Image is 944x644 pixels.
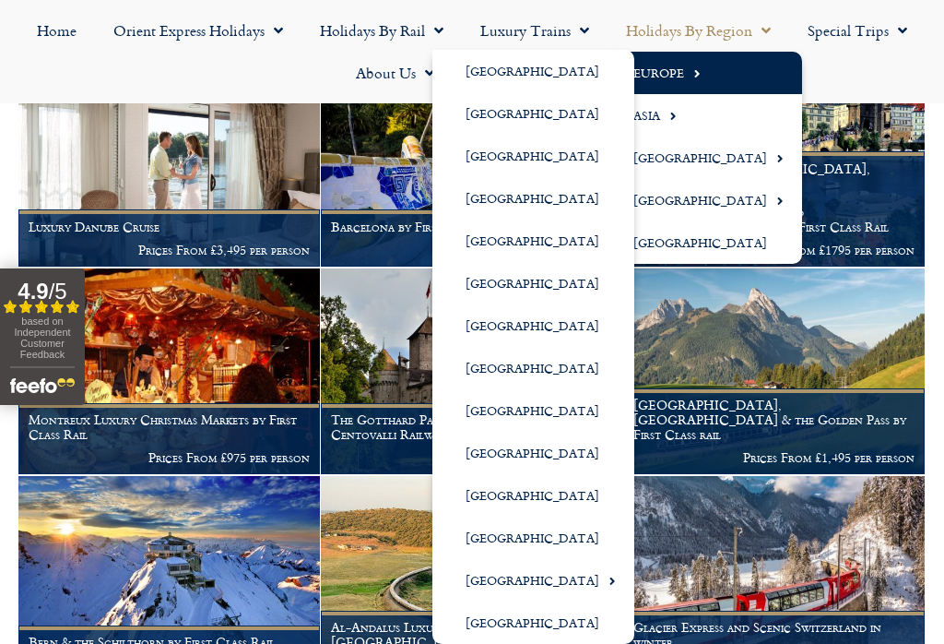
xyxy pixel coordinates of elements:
a: Montreux Luxury Christmas Markets by First Class Rail Prices From £975 per person [18,268,321,475]
h1: Barcelona by First Class rail on daytime trains [331,220,612,234]
h1: The Gotthard Panorama Express & the Centovalli Railway by First Class rail [331,412,612,442]
a: [GEOGRAPHIC_DATA] [432,135,634,177]
a: [GEOGRAPHIC_DATA] [432,389,634,432]
nav: Menu [9,9,935,94]
p: Prices from £895 per person [331,243,612,257]
a: [GEOGRAPHIC_DATA] [432,262,634,304]
h1: Luxury Danube Cruise [29,220,310,234]
a: [GEOGRAPHIC_DATA] [432,517,634,559]
a: [GEOGRAPHIC_DATA], [GEOGRAPHIC_DATA] & the Golden Pass by First Class rail Prices From £1,495 per... [623,268,926,475]
a: Europe [608,52,802,94]
a: [GEOGRAPHIC_DATA] [432,602,634,644]
p: Prices From £3,495 per person [29,243,310,257]
ul: Europe [432,50,634,644]
p: Prices From £975 per person [29,450,310,465]
a: Orient Express Holidays [95,9,301,52]
a: Luxury Trains [462,9,608,52]
a: [GEOGRAPHIC_DATA] [432,347,634,389]
a: [GEOGRAPHIC_DATA] [432,50,634,92]
a: The Gotthard Panorama Express & the Centovalli Railway by First Class rail Prices From £1,995 per... [321,268,623,475]
p: Prices From £1,495 per person [633,450,914,465]
h1: [GEOGRAPHIC_DATA], [GEOGRAPHIC_DATA] & the Golden Pass by First Class rail [633,398,914,441]
a: Asia [608,94,802,137]
a: [GEOGRAPHIC_DATA] [432,304,634,347]
img: Chateau de Chillon Montreux [321,268,622,474]
a: Holidays by Region [608,9,789,52]
a: Holidays by Rail [301,9,462,52]
a: [GEOGRAPHIC_DATA] [432,474,634,517]
h1: Montreux Luxury Christmas Markets by First Class Rail [29,412,310,442]
a: [GEOGRAPHIC_DATA] [432,92,634,135]
a: Luxury Danube Cruise Prices From £3,495 per person [18,61,321,268]
p: Prices From £1,995 per person [331,450,612,465]
a: Special Trips [789,9,926,52]
a: [GEOGRAPHIC_DATA] [432,177,634,220]
a: [GEOGRAPHIC_DATA] [432,432,634,474]
a: [GEOGRAPHIC_DATA] [608,221,802,264]
a: [GEOGRAPHIC_DATA] [432,220,634,262]
a: Barcelona by First Class rail on daytime trains Prices from £895 per person [321,61,623,268]
p: Prices From £1795 per person [633,243,914,257]
a: [GEOGRAPHIC_DATA] [432,559,634,602]
a: [GEOGRAPHIC_DATA] [608,179,802,221]
a: [GEOGRAPHIC_DATA] [608,137,802,179]
a: About Us [337,52,453,94]
a: Home [18,9,95,52]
